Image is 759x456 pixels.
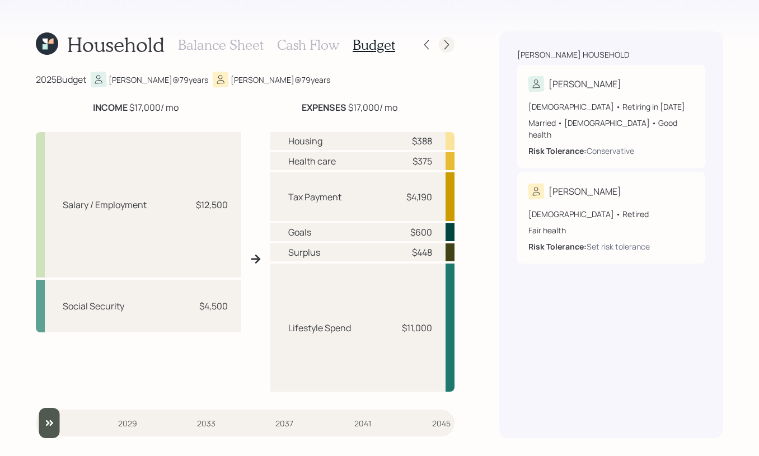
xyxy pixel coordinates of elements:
b: EXPENSES [302,101,346,114]
div: Tax Payment [288,190,341,204]
div: Surplus [288,246,320,259]
div: 2025 Budget [36,73,86,86]
div: $4,500 [199,299,228,313]
div: Salary / Employment [63,198,147,211]
div: Housing [288,134,322,148]
div: Goals [288,225,311,239]
div: Conservative [587,145,634,157]
h1: Household [67,32,165,57]
div: [PERSON_NAME] [549,77,621,91]
div: Fair health [528,224,694,236]
h3: Cash Flow [277,37,339,53]
div: $448 [412,246,432,259]
div: [PERSON_NAME] [549,185,621,198]
b: Risk Tolerance: [528,241,587,252]
div: [PERSON_NAME] @ 79 years [109,74,208,86]
div: $12,500 [196,198,228,211]
div: $17,000 / mo [302,101,397,114]
div: Set risk tolerance [587,241,650,252]
div: $375 [413,154,432,168]
div: [PERSON_NAME] household [517,49,629,60]
b: Risk Tolerance: [528,145,587,156]
div: $600 [410,225,432,239]
div: [PERSON_NAME] @ 79 years [231,74,330,86]
div: $17,000 / mo [93,101,179,114]
div: $11,000 [402,321,432,335]
div: Lifestyle Spend [288,321,351,335]
div: Social Security [63,299,124,313]
div: Health care [288,154,336,168]
h3: Budget [353,37,395,53]
div: $4,190 [406,190,432,204]
div: Married • [DEMOGRAPHIC_DATA] • Good health [528,117,694,140]
b: INCOME [93,101,128,114]
div: [DEMOGRAPHIC_DATA] • Retiring in [DATE] [528,101,694,112]
div: $388 [412,134,432,148]
h3: Balance Sheet [178,37,264,53]
div: [DEMOGRAPHIC_DATA] • Retired [528,208,694,220]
